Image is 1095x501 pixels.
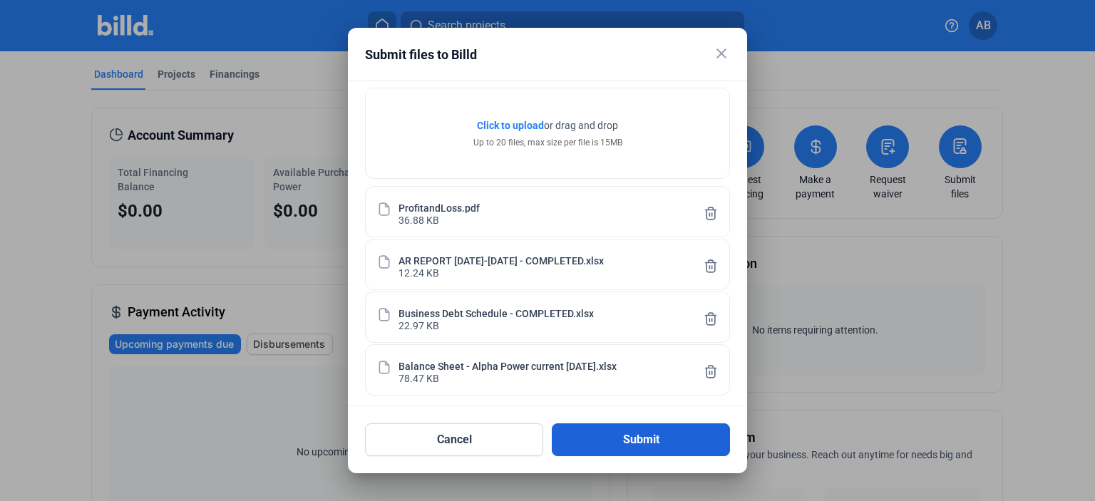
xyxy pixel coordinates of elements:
button: Cancel [365,423,543,456]
div: Business Debt Schedule - COMPLETED.xlsx [399,306,594,319]
div: ProfitandLoss.pdf [399,201,480,213]
div: 78.47 KB [399,371,439,383]
div: 22.97 KB [399,319,439,331]
div: Balance Sheet - Alpha Power current [DATE].xlsx [399,359,617,371]
div: 36.88 KB [399,213,439,225]
span: Click to upload [477,120,544,131]
div: Up to 20 files, max size per file is 15MB [473,136,622,149]
div: 12.24 KB [399,266,439,278]
div: Submit files to Billd [365,45,694,65]
button: Submit [552,423,730,456]
span: or drag and drop [544,118,618,133]
div: AR REPORT [DATE]-[DATE] - COMPLETED.xlsx [399,254,604,266]
mat-icon: close [713,45,730,62]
